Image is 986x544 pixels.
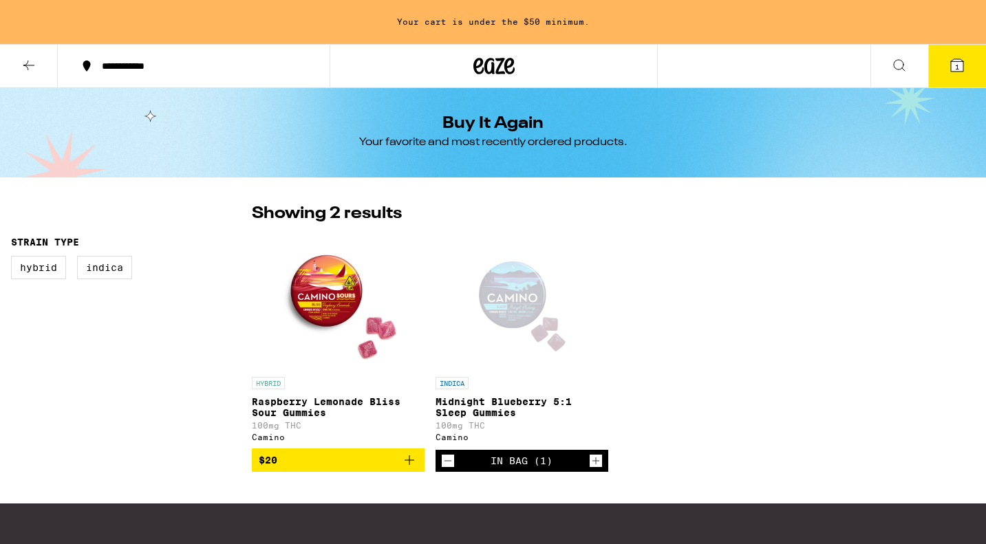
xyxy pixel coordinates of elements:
[442,116,544,132] h1: Buy It Again
[11,256,66,279] label: Hybrid
[252,396,425,418] p: Raspberry Lemonade Bliss Sour Gummies
[441,454,455,468] button: Decrement
[928,45,986,87] button: 1
[589,454,603,468] button: Increment
[955,63,959,71] span: 1
[436,421,608,430] p: 100mg THC
[252,433,425,442] div: Camino
[259,455,277,466] span: $20
[359,135,628,150] div: Your favorite and most recently ordered products.
[252,202,402,226] p: Showing 2 results
[491,455,553,466] div: In Bag (1)
[252,232,425,448] a: Open page for Raspberry Lemonade Bliss Sour Gummies from Camino
[11,237,79,248] legend: Strain Type
[77,256,132,279] label: Indica
[436,396,608,418] p: Midnight Blueberry 5:1 Sleep Gummies
[252,377,285,389] p: HYBRID
[436,433,608,442] div: Camino
[436,377,469,389] p: INDICA
[269,232,407,370] img: Camino - Raspberry Lemonade Bliss Sour Gummies
[252,421,425,430] p: 100mg THC
[436,232,608,450] a: Open page for Midnight Blueberry 5:1 Sleep Gummies from Camino
[252,448,425,472] button: Add to bag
